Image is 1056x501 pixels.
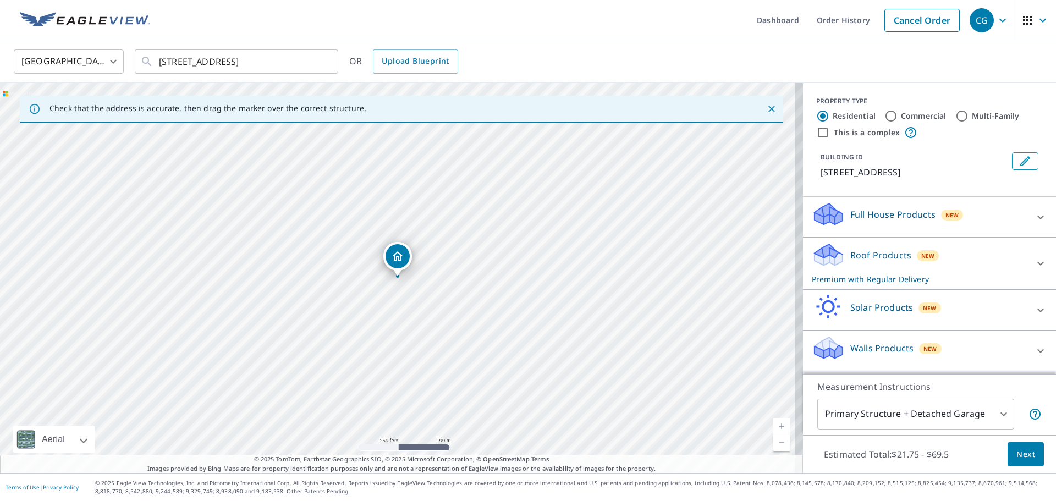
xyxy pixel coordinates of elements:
[43,483,79,491] a: Privacy Policy
[812,242,1047,285] div: Roof ProductsNewPremium with Regular Delivery
[765,102,779,116] button: Close
[38,426,68,453] div: Aerial
[834,127,900,138] label: This is a complex
[850,208,936,221] p: Full House Products
[972,111,1020,122] label: Multi-Family
[821,152,863,162] p: BUILDING ID
[923,304,937,312] span: New
[382,54,449,68] span: Upload Blueprint
[850,301,913,314] p: Solar Products
[815,442,958,466] p: Estimated Total: $21.75 - $69.5
[850,249,911,262] p: Roof Products
[1012,152,1038,170] button: Edit building 1
[921,251,935,260] span: New
[901,111,947,122] label: Commercial
[817,399,1014,430] div: Primary Structure + Detached Garage
[1028,408,1042,421] span: Your report will include the primary structure and a detached garage if one exists.
[773,418,790,434] a: Current Level 17, Zoom In
[1008,442,1044,467] button: Next
[13,426,95,453] div: Aerial
[773,434,790,451] a: Current Level 17, Zoom Out
[159,46,316,77] input: Search by address or latitude-longitude
[816,96,1043,106] div: PROPERTY TYPE
[812,335,1047,366] div: Walls ProductsNew
[20,12,150,29] img: EV Logo
[821,166,1008,179] p: [STREET_ADDRESS]
[970,8,994,32] div: CG
[95,479,1050,496] p: © 2025 Eagle View Technologies, Inc. and Pictometry International Corp. All Rights Reserved. Repo...
[373,49,458,74] a: Upload Blueprint
[14,46,124,77] div: [GEOGRAPHIC_DATA]
[884,9,960,32] a: Cancel Order
[812,201,1047,233] div: Full House ProductsNew
[349,49,458,74] div: OR
[483,455,529,463] a: OpenStreetMap
[812,294,1047,326] div: Solar ProductsNew
[850,342,914,355] p: Walls Products
[817,380,1042,393] p: Measurement Instructions
[5,483,40,491] a: Terms of Use
[531,455,549,463] a: Terms
[254,455,549,464] span: © 2025 TomTom, Earthstar Geographics SIO, © 2025 Microsoft Corporation, ©
[50,103,366,113] p: Check that the address is accurate, then drag the marker over the correct structure.
[833,111,876,122] label: Residential
[5,484,79,491] p: |
[383,242,412,276] div: Dropped pin, building 1, Residential property, 6902 NW 92nd Ave Tamarac, FL 33321
[812,273,1027,285] p: Premium with Regular Delivery
[945,211,959,219] span: New
[923,344,937,353] span: New
[1016,448,1035,461] span: Next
